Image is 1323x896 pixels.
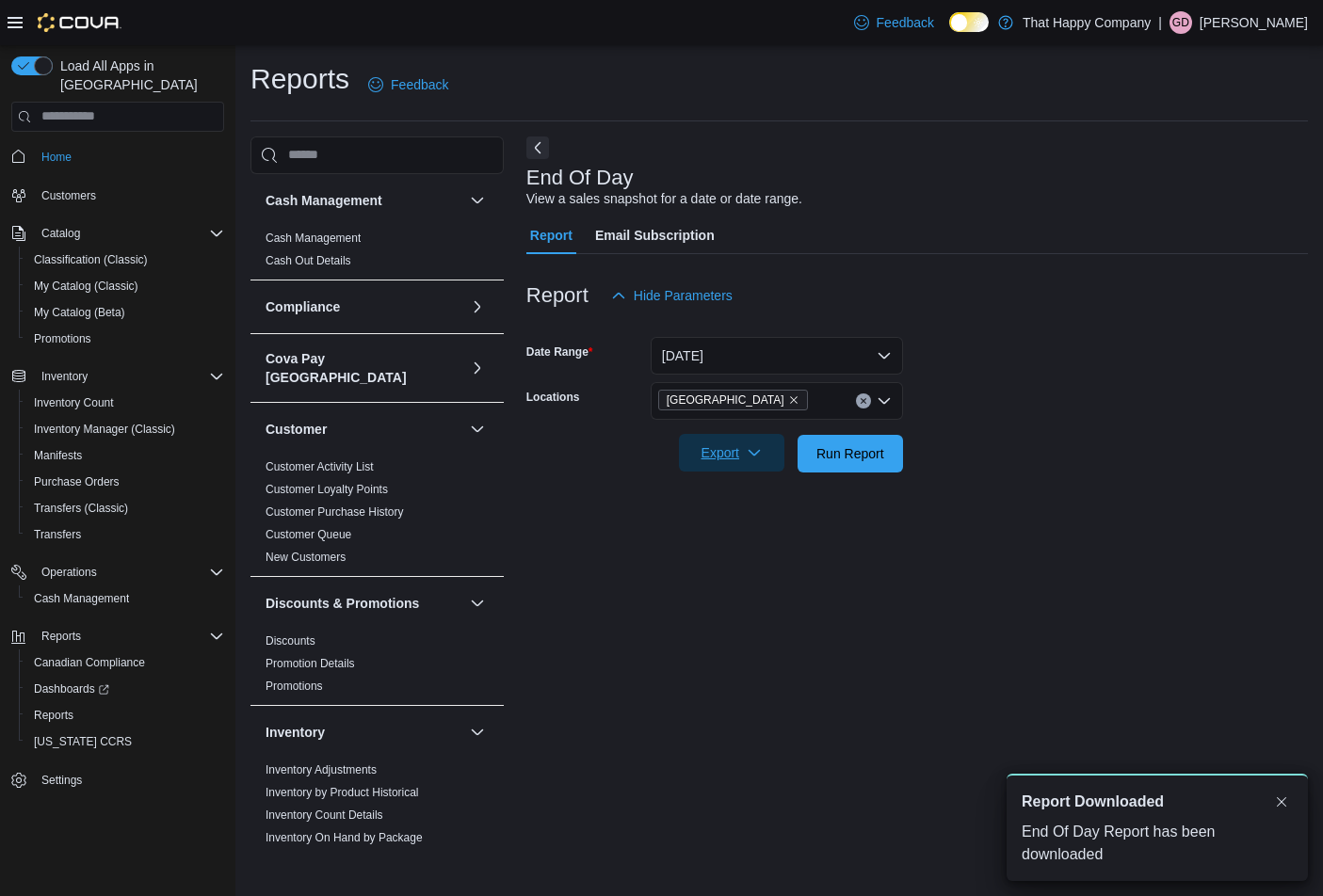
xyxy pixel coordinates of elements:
[34,365,224,388] span: Inventory
[41,565,97,580] span: Operations
[4,220,232,247] button: Catalog
[266,349,462,387] h3: Cova Pay [GEOGRAPHIC_DATA]
[19,442,232,469] button: Manifests
[361,66,456,104] a: Feedback
[266,232,361,245] a: Cash Management
[26,328,224,350] span: Promotions
[41,150,72,165] span: Home
[816,444,884,463] span: Run Report
[26,444,89,467] a: Manifests
[4,143,232,170] button: Home
[1172,11,1189,34] span: GD
[266,680,323,693] a: Promotions
[19,702,232,728] button: Reports
[34,625,224,648] span: Reports
[466,189,489,212] button: Cash Management
[250,227,504,280] div: Cash Management
[34,734,132,749] span: [US_STATE] CCRS
[526,189,802,209] div: View a sales snapshot for a date or date range.
[26,730,139,753] a: [US_STATE] CCRS
[877,13,934,32] span: Feedback
[667,391,784,409] span: [GEOGRAPHIC_DATA]
[34,768,224,792] span: Settings
[34,561,224,584] span: Operations
[690,434,773,472] span: Export
[34,252,148,267] span: Classification (Classic)
[266,594,462,613] button: Discounts & Promotions
[19,273,232,299] button: My Catalog (Classic)
[26,392,224,414] span: Inventory Count
[466,296,489,318] button: Compliance
[250,630,504,705] div: Discounts & Promotions
[266,786,419,799] a: Inventory by Product Historical
[34,474,120,489] span: Purchase Orders
[26,497,136,520] a: Transfers (Classic)
[266,191,462,210] button: Cash Management
[4,623,232,649] button: Reports
[466,418,489,440] button: Customer
[26,587,224,610] span: Cash Management
[856,393,871,408] button: Clear input
[1022,821,1293,866] div: End Of Day Report has been downloaded
[266,527,351,542] span: Customer Queue
[26,328,99,350] a: Promotions
[595,216,715,254] span: Email Subscription
[19,299,232,326] button: My Catalog (Beta)
[26,587,137,610] a: Cash Management
[266,528,351,541] a: Customer Queue
[26,392,121,414] a: Inventory Count
[34,448,82,463] span: Manifests
[4,363,232,390] button: Inventory
[41,369,88,384] span: Inventory
[250,60,349,98] h1: Reports
[38,13,121,32] img: Cova
[41,226,80,241] span: Catalog
[19,247,232,273] button: Classification (Classic)
[19,521,232,548] button: Transfers
[391,75,448,94] span: Feedback
[788,394,799,406] button: Remove 911 Simcoe Street N from selection in this group
[526,136,549,159] button: Next
[466,592,489,615] button: Discounts & Promotions
[53,56,224,94] span: Load All Apps in [GEOGRAPHIC_DATA]
[26,301,133,324] a: My Catalog (Beta)
[4,766,232,793] button: Settings
[466,721,489,744] button: Inventory
[658,390,808,410] span: 911 Simcoe Street N
[526,167,634,189] h3: End Of Day
[26,275,224,297] span: My Catalog (Classic)
[26,471,127,493] a: Purchase Orders
[11,136,224,843] nav: Complex example
[4,182,232,209] button: Customers
[526,390,580,405] label: Locations
[19,469,232,495] button: Purchase Orders
[526,344,593,360] label: Date Range
[266,763,377,776] a: Inventory Adjustments
[26,678,224,700] span: Dashboards
[34,331,91,346] span: Promotions
[266,504,404,520] span: Customer Purchase History
[266,459,374,474] span: Customer Activity List
[26,523,89,546] a: Transfers
[266,808,383,823] span: Inventory Count Details
[34,184,224,207] span: Customers
[798,435,903,472] button: Run Report
[34,145,224,168] span: Home
[266,550,346,565] span: New Customers
[19,416,232,442] button: Inventory Manager (Classic)
[26,704,224,727] span: Reports
[266,831,423,844] a: Inventory On Hand by Package
[266,254,351,267] a: Cash Out Details
[19,676,232,702] a: Dashboards
[34,222,224,245] span: Catalog
[266,679,323,694] span: Promotions
[1158,11,1162,34] p: |
[19,585,232,612] button: Cash Management
[34,527,81,542] span: Transfers
[266,460,374,473] a: Customer Activity List
[26,471,224,493] span: Purchase Orders
[266,253,351,268] span: Cash Out Details
[34,655,145,670] span: Canadian Compliance
[530,216,573,254] span: Report
[34,561,105,584] button: Operations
